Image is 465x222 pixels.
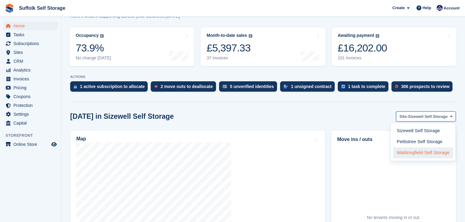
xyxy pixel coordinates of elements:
[3,140,58,149] a: menu
[341,85,345,88] img: task-75834270c22a3079a89374b754ae025e5fb1db73e45f91037f5363f120a921f8.svg
[207,55,252,61] div: 37 invoices
[348,84,385,89] div: 1 task to complete
[332,27,456,66] a: Awaiting payment £16,202.00 101 invoices
[76,42,111,54] div: 73.9%
[437,5,443,11] img: William Notcutt
[3,119,58,127] a: menu
[284,85,288,88] img: contract_signature_icon-13c848040528278c33f63329250d36e43548de30e8caae1d1a13099fd9432cc5.svg
[376,34,379,38] img: icon-info-grey-7440780725fd019a000dd9b08b2336e03edf1995a4989e88bcd33f0948082b44.svg
[3,83,58,92] a: menu
[5,132,61,139] span: Storefront
[5,4,14,13] img: stora-icon-8386f47178a22dfd0bd8f6a31ec36ba5ce8667c1dd55bd0f319d3a0aa187defe.svg
[76,136,86,142] h2: Map
[13,48,50,57] span: Sites
[393,125,453,136] a: Sizewell Self Storage
[401,84,450,89] div: 306 prospects to review
[395,85,398,88] img: prospect-51fa495bee0391a8d652442698ab0144808aea92771e9ea1ae160a38d050c398.svg
[207,33,247,38] div: Month-to-date sales
[3,101,58,110] a: menu
[70,75,456,79] p: ACTIONS
[16,3,68,13] a: Suffolk Self Storage
[338,33,374,38] div: Awaiting payment
[249,34,252,38] img: icon-info-grey-7440780725fd019a000dd9b08b2336e03edf1995a4989e88bcd33f0948082b44.svg
[219,81,280,95] a: 5 unverified identities
[100,34,104,38] img: icon-info-grey-7440780725fd019a000dd9b08b2336e03edf1995a4989e88bcd33f0948082b44.svg
[13,22,50,30] span: Home
[154,85,157,88] img: move_outs_to_deallocate_icon-f764333ba52eb49d3ac5e1228854f67142a1ed5810a6f6cc68b1a99e826820c5.svg
[13,83,50,92] span: Pricing
[444,5,460,11] span: Account
[13,57,50,65] span: CRM
[392,5,405,11] span: Create
[408,114,448,120] span: Sizewell Self Storage
[13,140,50,149] span: Online Store
[396,111,456,122] button: Site: Sizewell Self Storage
[207,42,252,54] div: £5,397.33
[13,66,50,74] span: Analytics
[151,81,219,95] a: 2 move outs to deallocate
[200,27,325,66] a: Month-to-date sales £5,397.33 37 invoices
[3,48,58,57] a: menu
[13,119,50,127] span: Capital
[338,55,387,61] div: 101 invoices
[3,66,58,74] a: menu
[13,75,50,83] span: Invoices
[3,22,58,30] a: menu
[70,112,174,121] h2: [DATE] in Sizewell Self Storage
[337,136,450,143] h2: Move ins / outs
[13,110,50,118] span: Settings
[13,30,50,39] span: Tasks
[3,110,58,118] a: menu
[76,55,111,61] div: No change [DATE]
[3,39,58,48] a: menu
[74,85,77,89] img: active_subscription_to_allocate_icon-d502201f5373d7db506a760aba3b589e785aa758c864c3986d89f69b8ff3...
[3,92,58,101] a: menu
[338,42,387,54] div: £16,202.00
[80,84,145,89] div: 1 active subscription to allocate
[70,27,194,66] a: Occupancy 73.9% No change [DATE]
[3,57,58,65] a: menu
[13,39,50,48] span: Subscriptions
[423,5,431,11] span: Help
[393,147,453,158] a: Waldringfield Self Storage
[291,84,332,89] div: 1 unsigned contract
[280,81,338,95] a: 1 unsigned contract
[13,92,50,101] span: Coupons
[338,81,391,95] a: 1 task to complete
[3,75,58,83] a: menu
[399,114,408,120] span: Site:
[3,30,58,39] a: menu
[230,84,274,89] div: 5 unverified identities
[70,81,151,95] a: 1 active subscription to allocate
[391,81,456,95] a: 306 prospects to review
[50,141,58,148] a: Preview store
[223,85,227,88] img: verify_identity-adf6edd0f0f0b5bbfe63781bf79b02c33cf7c696d77639b501bdc392416b5a36.svg
[13,101,50,110] span: Protection
[393,136,453,147] a: Pettistree Self Storage
[160,84,213,89] div: 2 move outs to deallocate
[367,214,420,221] div: No tenants moving in or out.
[76,33,99,38] div: Occupancy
